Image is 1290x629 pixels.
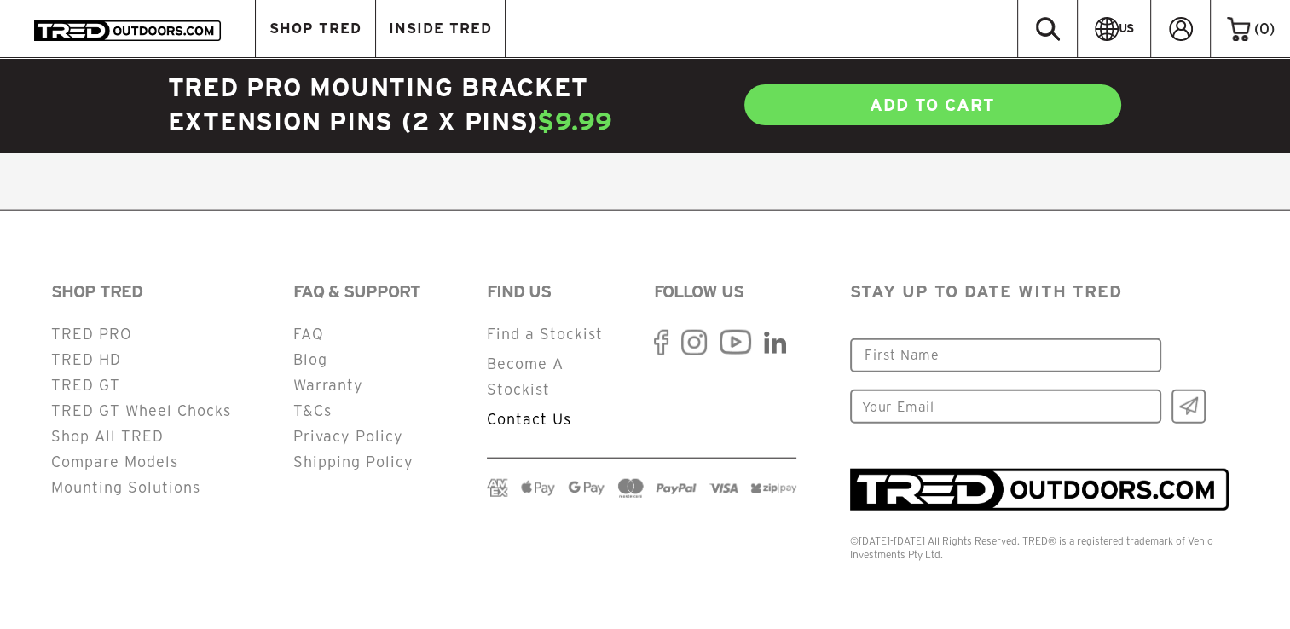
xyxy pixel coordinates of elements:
img: TRED Outdoors America [34,20,221,41]
h2: FIND US [487,279,628,304]
a: TRED PRO [51,326,132,342]
h2: FAQ & SUPPORT [293,279,465,304]
a: TRED GT Wheel Chocks [51,402,231,418]
img: cart-icon [1227,17,1250,41]
div: ©[DATE]-[DATE] All Rights Reserved. TRED® is a registered trademark of Venlo Investments Pty Ltd. [850,534,1240,563]
h2: SHOP TRED [51,279,271,304]
a: Find a Stockist [487,326,603,342]
ul: Secondary [293,321,465,475]
a: Blog [293,351,327,367]
span: ( ) [1254,21,1275,37]
a: FAQ [293,326,324,342]
h4: TRED Pro Mounting Bracket Extension Pins (2 x Pins) [168,71,645,139]
input: Ok [1171,390,1206,424]
span: 0 [1259,20,1270,37]
img: payment-logos.png [487,479,796,499]
span: $9.99 [537,107,613,136]
a: TRED GT [51,377,120,393]
input: First Name [850,338,1161,372]
a: Shop All TRED [51,428,164,444]
a: Become A Stockist [487,355,564,397]
a: Mounting Solutions [51,479,200,495]
a: T&Cs [293,402,332,418]
a: Privacy Policy [293,428,403,444]
input: Your Email [850,390,1161,424]
h2: FOLLOW US [654,279,795,304]
img: TRED_RGB_Inline_Entity_Logo_Positive_1_1ca9957f-e149-4b59-a30a-fe7e867154af.png [850,469,1229,511]
a: TRED HD [51,351,121,367]
a: Warranty [293,377,363,393]
a: Compare Models [51,453,178,470]
ul: Secondary [51,321,271,500]
ul: Secondary [487,321,628,432]
a: Shipping Policy [293,453,414,470]
span: INSIDE TRED [389,21,492,36]
p: STAY UP TO DATE WITH TRED [850,279,1240,304]
span: SHOP TRED [269,21,362,36]
a: Contact Us [487,411,571,427]
a: ADD TO CART [743,83,1123,127]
